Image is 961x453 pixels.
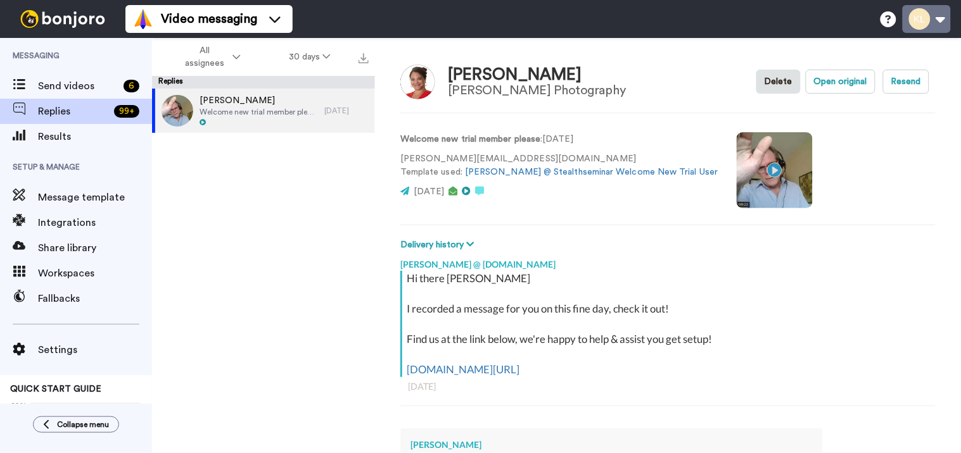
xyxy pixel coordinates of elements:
a: [DOMAIN_NAME][URL] [407,363,519,376]
span: Integrations [38,215,152,230]
div: Replies [152,76,375,89]
button: All assignees [155,39,265,75]
div: [PERSON_NAME] Photography [448,84,626,97]
span: Collapse menu [57,419,109,430]
img: bj-logo-header-white.svg [15,10,110,28]
span: All assignees [179,44,230,70]
div: [DATE] [408,380,928,393]
img: a638eb1c-843b-4bd3-8607-2c4cf7d4d5b1-thumb.jpg [162,95,193,127]
img: export.svg [359,53,369,63]
strong: Welcome new trial member please [400,135,540,144]
span: Workspaces [38,266,152,281]
span: Welcome new trial member please [200,107,318,117]
p: : [DATE] [400,133,718,146]
button: Delivery history [400,238,478,252]
span: [DATE] [414,187,444,196]
span: QUICK START GUIDE [10,385,101,394]
span: [PERSON_NAME] [200,94,318,107]
div: 99 + [114,105,139,118]
div: [PERSON_NAME] @ [DOMAIN_NAME] [400,252,936,271]
p: [PERSON_NAME][EMAIL_ADDRESS][DOMAIN_NAME] Template used: [400,152,718,179]
span: Message template [38,190,152,205]
span: Fallbacks [38,291,152,306]
div: [PERSON_NAME] [410,438,813,451]
span: Settings [38,342,152,357]
div: [DATE] [324,106,369,116]
div: [PERSON_NAME] [448,66,626,84]
button: Resend [883,70,929,94]
span: Replies [38,104,109,119]
div: 6 [124,80,139,92]
img: Image of Maggie Messer [400,65,435,99]
button: Collapse menu [33,416,119,433]
span: Share library [38,240,152,256]
button: 30 days [265,46,355,68]
span: Results [38,129,152,144]
span: Video messaging [161,10,257,28]
span: 60% [10,400,27,411]
button: Delete [756,70,801,94]
button: Export all results that match these filters now. [355,47,372,66]
button: Open original [806,70,875,94]
span: Send videos [38,78,118,94]
a: [PERSON_NAME]Welcome new trial member please[DATE] [152,89,375,133]
a: [PERSON_NAME] @ Stealthseminar Welcome New Trial User [465,168,718,177]
div: Hi there [PERSON_NAME] I recorded a message for you on this fine day, check it out! Find us at th... [407,271,932,377]
img: vm-color.svg [133,9,153,29]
